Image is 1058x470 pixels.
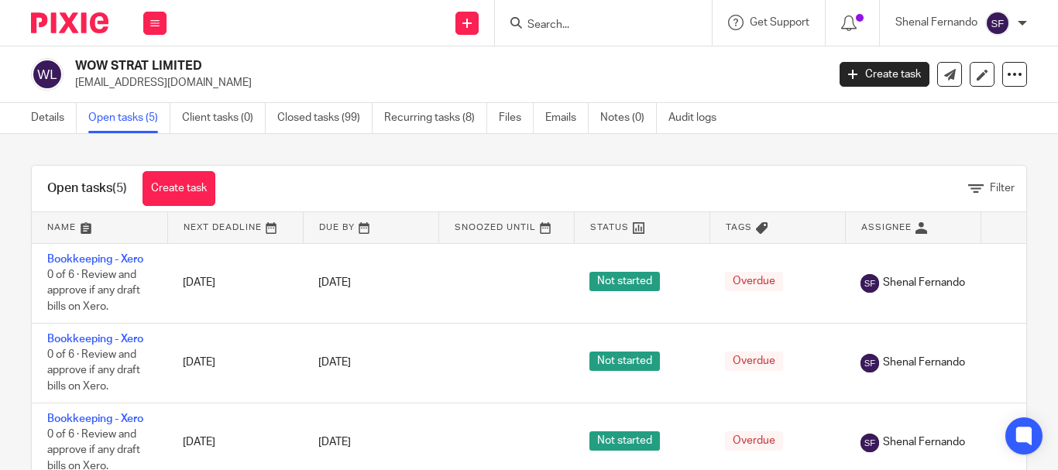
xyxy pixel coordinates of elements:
[545,103,589,133] a: Emails
[182,103,266,133] a: Client tasks (0)
[589,272,660,291] span: Not started
[167,323,303,403] td: [DATE]
[47,180,127,197] h1: Open tasks
[883,434,965,450] span: Shenal Fernando
[985,11,1010,36] img: svg%3E
[725,272,783,291] span: Overdue
[589,431,660,451] span: Not started
[143,171,215,206] a: Create task
[860,354,879,372] img: svg%3E
[31,103,77,133] a: Details
[31,58,64,91] img: svg%3E
[840,62,929,87] a: Create task
[384,103,487,133] a: Recurring tasks (8)
[725,431,783,451] span: Overdue
[318,277,351,288] span: [DATE]
[167,243,303,323] td: [DATE]
[589,352,660,371] span: Not started
[31,12,108,33] img: Pixie
[990,183,1015,194] span: Filter
[455,223,536,232] span: Snoozed Until
[725,352,783,371] span: Overdue
[112,182,127,194] span: (5)
[75,75,816,91] p: [EMAIL_ADDRESS][DOMAIN_NAME]
[277,103,373,133] a: Closed tasks (99)
[600,103,657,133] a: Notes (0)
[47,269,140,312] span: 0 of 6 · Review and approve if any draft bills on Xero.
[860,434,879,452] img: svg%3E
[883,275,965,290] span: Shenal Fernando
[590,223,629,232] span: Status
[318,358,351,369] span: [DATE]
[883,355,965,370] span: Shenal Fernando
[47,349,140,392] span: 0 of 6 · Review and approve if any draft bills on Xero.
[526,19,665,33] input: Search
[47,254,143,265] a: Bookkeeping - Xero
[860,274,879,293] img: svg%3E
[499,103,534,133] a: Files
[750,17,809,28] span: Get Support
[895,15,977,30] p: Shenal Fernando
[88,103,170,133] a: Open tasks (5)
[47,413,143,424] a: Bookkeeping - Xero
[47,334,143,345] a: Bookkeeping - Xero
[75,58,668,74] h2: WOW STRAT LIMITED
[318,437,351,448] span: [DATE]
[726,223,752,232] span: Tags
[668,103,728,133] a: Audit logs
